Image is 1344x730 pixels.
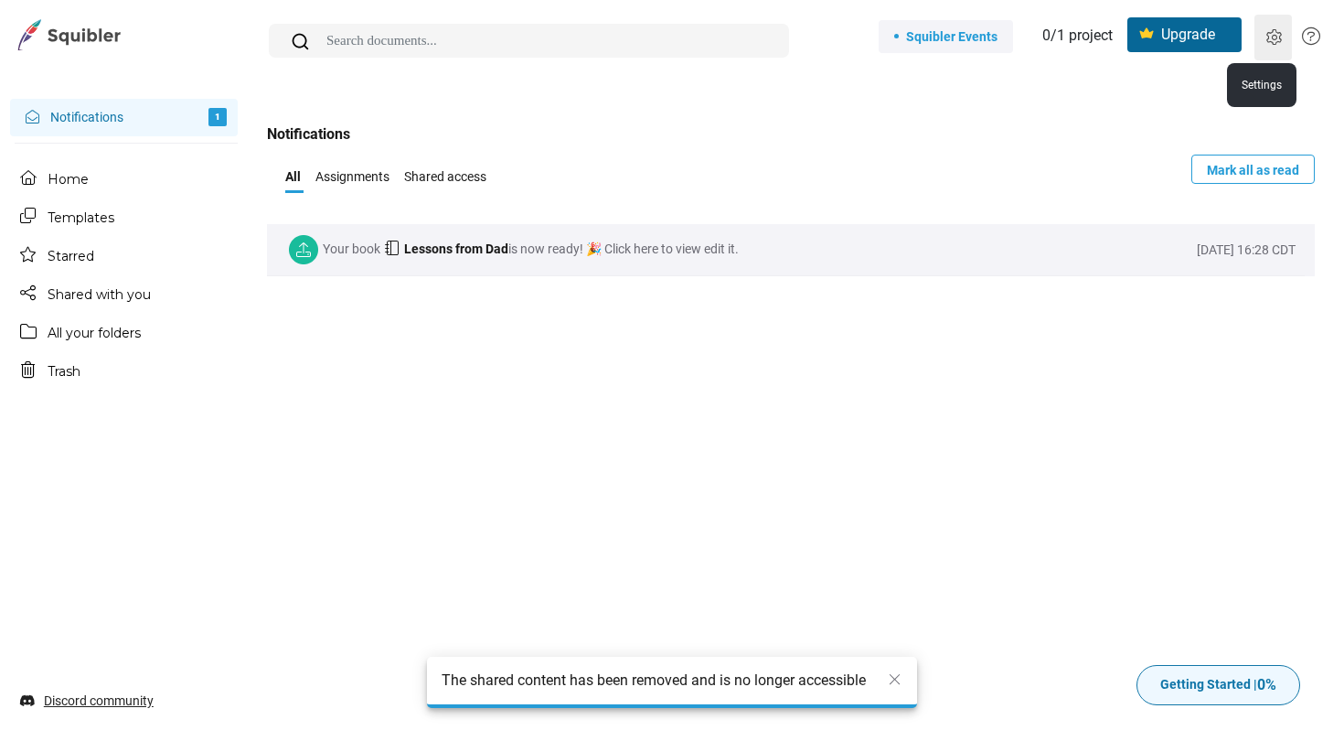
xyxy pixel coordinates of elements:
a: Starred [4,237,238,274]
div: Notifications [267,124,1315,145]
a: Shared with you [4,275,238,312]
a: Home [4,160,238,197]
span: Upgrade [1161,16,1215,43]
div: Settings [1227,63,1296,107]
p: [DATE] 16:28 CDT [1197,241,1296,260]
button: Getting Started |0% [1136,665,1300,705]
span: Getting Started | [1160,674,1276,696]
button: Upgrade [1127,17,1242,52]
a: Shared access [404,155,486,199]
u: Discord community [44,693,154,708]
div: The shared content has been removed and is no longer accessible [442,670,866,692]
a: Trash [4,352,238,389]
a: Notifications1 [10,99,238,136]
span: 0% [1257,676,1276,693]
a: Templates [4,199,238,235]
button: Squibler Events [879,20,1013,53]
span: is now ready! 🎉 Click here to view edit it. [508,242,739,256]
a: All your folders [4,314,238,350]
span: 1 [208,108,227,126]
a: Assignments [315,155,389,199]
span: Your book [318,242,385,256]
span: 0/1 project [1042,15,1113,52]
span: Lessons from Dad [400,242,508,256]
img: squibler logo [15,19,124,50]
span: Squibler Events [906,27,997,46]
input: Search documents... [269,24,789,58]
a: All [285,155,301,199]
button: Mark all as read [1191,155,1315,184]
